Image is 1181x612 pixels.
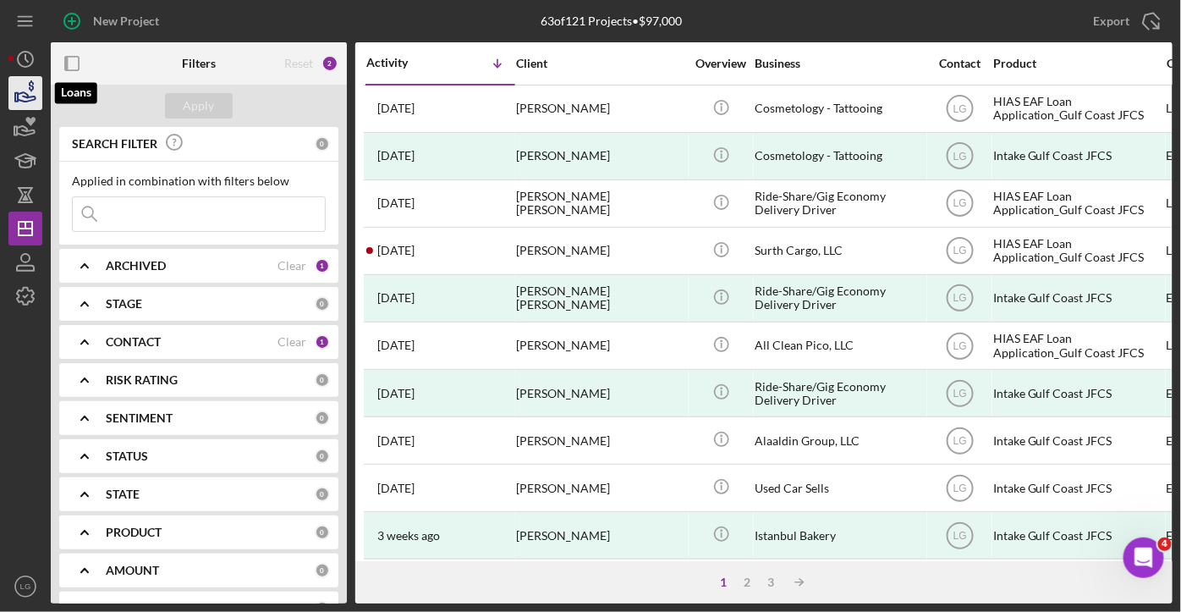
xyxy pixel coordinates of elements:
[377,102,415,115] time: 2025-08-19 00:20
[1158,538,1172,551] span: 4
[993,418,1162,463] div: Intake Gulf Coast JFCS
[993,513,1162,558] div: Intake Gulf Coast JFCS
[759,576,783,589] div: 3
[516,276,685,321] div: [PERSON_NAME] [PERSON_NAME]
[516,513,685,558] div: [PERSON_NAME]
[953,530,966,542] text: LG
[755,276,924,321] div: Ride-Share/Gig Economy Delivery Driver
[755,86,924,131] div: Cosmetology - Tattooing
[315,334,330,350] div: 1
[516,134,685,179] div: [PERSON_NAME]
[993,229,1162,273] div: HIAS EAF Loan Application_Gulf Coast JFCS
[315,258,330,273] div: 1
[755,513,924,558] div: Istanbul Bakery
[993,323,1162,368] div: HIAS EAF Loan Application_Gulf Coast JFCS
[377,529,440,543] time: 2025-08-08 00:10
[106,449,148,463] b: STATUS
[928,57,991,70] div: Contact
[953,245,966,257] text: LG
[953,340,966,352] text: LG
[735,576,759,589] div: 2
[755,466,924,510] div: Used Car Sells
[516,229,685,273] div: [PERSON_NAME]
[20,582,31,592] text: LG
[315,296,330,312] div: 0
[755,57,924,70] div: Business
[953,198,966,210] text: LG
[106,335,161,349] b: CONTACT
[106,488,140,501] b: STATE
[1077,4,1173,38] button: Export
[993,466,1162,510] div: Intake Gulf Coast JFCS
[755,371,924,416] div: Ride-Share/Gig Economy Delivery Driver
[953,482,966,494] text: LG
[993,57,1162,70] div: Product
[993,276,1162,321] div: Intake Gulf Coast JFCS
[366,56,441,69] div: Activity
[106,259,166,273] b: ARCHIVED
[689,57,753,70] div: Overview
[315,487,330,502] div: 0
[51,4,176,38] button: New Project
[315,525,330,540] div: 0
[516,86,685,131] div: [PERSON_NAME]
[953,388,966,400] text: LG
[516,57,685,70] div: Client
[755,134,924,179] div: Cosmetology - Tattooing
[284,57,313,70] div: Reset
[277,335,306,349] div: Clear
[755,560,924,605] div: Riding with [PERSON_NAME]
[516,181,685,226] div: [PERSON_NAME] [PERSON_NAME]
[755,323,924,368] div: All Clean Pico, LLC
[106,411,173,425] b: SENTIMENT
[711,576,735,589] div: 1
[184,93,215,119] div: Apply
[993,134,1162,179] div: Intake Gulf Coast JFCS
[953,103,966,115] text: LG
[953,435,966,447] text: LG
[106,373,178,387] b: RISK RATING
[377,196,415,210] time: 2025-08-18 22:15
[377,149,415,163] time: 2025-08-18 23:54
[755,418,924,463] div: Alaaldin Group, LLC
[315,136,330,152] div: 0
[1094,4,1130,38] div: Export
[315,449,330,464] div: 0
[516,466,685,510] div: [PERSON_NAME]
[516,418,685,463] div: [PERSON_NAME]
[755,181,924,226] div: Ride-Share/Gig Economy Delivery Driver
[953,293,966,305] text: LG
[377,244,415,257] time: 2025-08-17 23:05
[953,151,966,163] text: LG
[93,4,159,38] div: New Project
[377,482,415,495] time: 2025-08-08 20:15
[516,560,685,605] div: [PERSON_NAME]
[8,570,42,604] button: LG
[377,387,415,400] time: 2025-08-11 13:04
[377,291,415,305] time: 2025-08-17 03:03
[993,181,1162,226] div: HIAS EAF Loan Application_Gulf Coast JFCS
[72,174,326,188] div: Applied in combination with filters below
[755,229,924,273] div: Surth Cargo, LLC
[315,411,330,426] div: 0
[106,526,162,539] b: PRODUCT
[182,57,216,70] b: Filters
[377,434,415,448] time: 2025-08-08 21:17
[993,560,1162,605] div: HIAS EAF Loan Application_Gulf Coast JFCS
[106,297,142,311] b: STAGE
[1123,538,1164,578] iframe: Intercom live chat
[106,564,159,577] b: AMOUNT
[321,55,338,72] div: 2
[516,371,685,416] div: [PERSON_NAME]
[993,371,1162,416] div: Intake Gulf Coast JFCS
[541,14,683,28] div: 63 of 121 Projects • $97,000
[315,563,330,578] div: 0
[377,339,415,352] time: 2025-08-14 17:53
[72,137,157,151] b: SEARCH FILTER
[516,323,685,368] div: [PERSON_NAME]
[315,372,330,388] div: 0
[277,259,306,273] div: Clear
[993,86,1162,131] div: HIAS EAF Loan Application_Gulf Coast JFCS
[165,93,233,119] button: Apply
